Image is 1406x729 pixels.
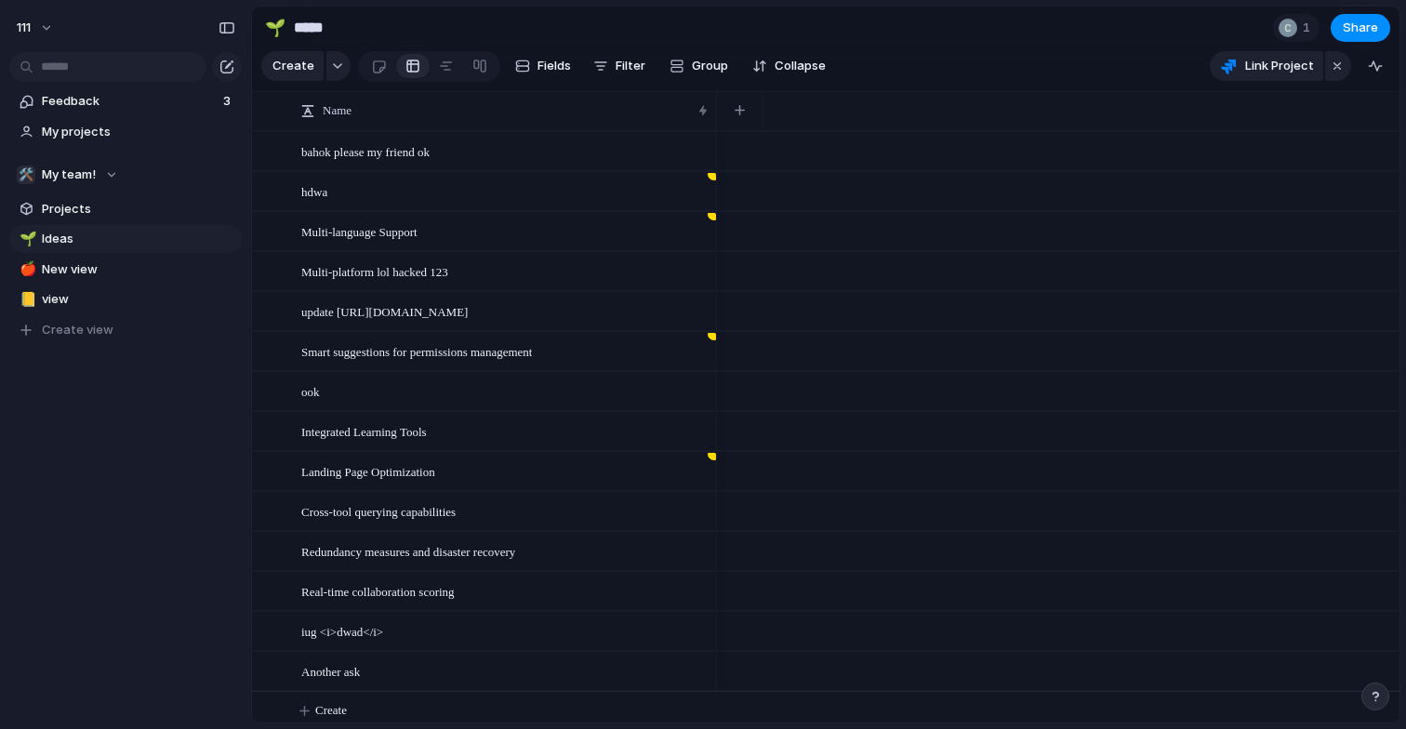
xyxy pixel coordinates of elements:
[20,229,33,250] div: 🌱
[42,260,235,279] span: New view
[42,92,218,111] span: Feedback
[1210,51,1323,81] button: Link Project
[9,285,242,313] a: 📒view
[301,620,383,642] span: iug <i>dwad</i>
[775,57,826,75] span: Collapse
[745,51,833,81] button: Collapse
[301,580,455,602] span: Real-time collaboration scoring
[301,180,327,202] span: hdwa
[301,380,320,402] span: ook
[1343,19,1378,37] span: Share
[301,220,418,242] span: Multi-language Support
[8,13,63,43] button: 111
[42,200,235,219] span: Projects
[9,195,242,223] a: Projects
[265,15,285,40] div: 🌱
[17,260,35,279] button: 🍎
[301,340,532,362] span: Smart suggestions for permissions management
[508,51,578,81] button: Fields
[301,660,360,682] span: Another ask
[660,51,737,81] button: Group
[9,256,242,284] a: 🍎New view
[692,57,728,75] span: Group
[537,57,571,75] span: Fields
[301,540,515,562] span: Redundancy measures and disaster recovery
[301,500,456,522] span: Cross-tool querying capabilities
[20,258,33,280] div: 🍎
[301,300,468,322] span: update [URL][DOMAIN_NAME]
[17,19,31,37] span: 111
[9,225,242,253] a: 🌱Ideas
[42,166,96,184] span: My team!
[9,118,242,146] a: My projects
[301,460,435,482] span: Landing Page Optimization
[17,230,35,248] button: 🌱
[42,123,235,141] span: My projects
[17,290,35,309] button: 📒
[586,51,653,81] button: Filter
[9,161,242,189] button: 🛠️My team!
[9,87,242,115] a: Feedback3
[272,57,314,75] span: Create
[223,92,234,111] span: 3
[42,321,113,339] span: Create view
[323,101,351,120] span: Name
[42,230,235,248] span: Ideas
[9,316,242,344] button: Create view
[20,289,33,311] div: 📒
[1331,14,1390,42] button: Share
[301,420,427,442] span: Integrated Learning Tools
[17,166,35,184] div: 🛠️
[260,13,290,43] button: 🌱
[261,51,324,81] button: Create
[42,290,235,309] span: view
[315,701,347,720] span: Create
[301,140,430,162] span: bahok please my friend ok
[1303,19,1316,37] span: 1
[301,260,448,282] span: Multi-platform lol hacked 123
[1245,57,1314,75] span: Link Project
[616,57,645,75] span: Filter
